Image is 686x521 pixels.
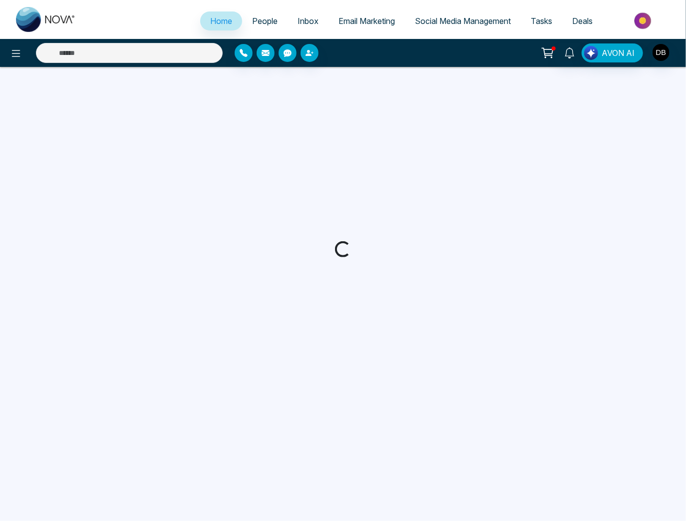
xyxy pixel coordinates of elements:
[521,11,562,30] a: Tasks
[210,16,232,26] span: Home
[608,9,680,32] img: Market-place.gif
[16,7,76,32] img: Nova CRM Logo
[531,16,552,26] span: Tasks
[405,11,521,30] a: Social Media Management
[653,44,670,61] img: User Avatar
[298,16,319,26] span: Inbox
[562,11,603,30] a: Deals
[242,11,288,30] a: People
[200,11,242,30] a: Home
[415,16,511,26] span: Social Media Management
[339,16,395,26] span: Email Marketing
[582,43,643,62] button: AVON AI
[329,11,405,30] a: Email Marketing
[288,11,329,30] a: Inbox
[572,16,593,26] span: Deals
[584,46,598,60] img: Lead Flow
[602,47,635,59] span: AVON AI
[252,16,278,26] span: People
